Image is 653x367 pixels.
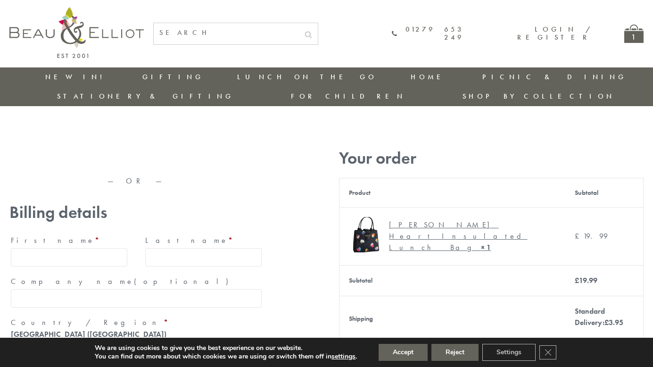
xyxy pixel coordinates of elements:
p: — OR — [9,177,263,185]
bdi: 19.99 [575,275,597,285]
a: For Children [291,92,405,101]
strong: [GEOGRAPHIC_DATA] ([GEOGRAPHIC_DATA]) [11,329,166,339]
button: settings [331,352,355,361]
strong: × 1 [481,242,491,252]
img: Emily Heart Insulated Lunch Bag [349,217,384,252]
th: Shipping [339,296,566,342]
a: Emily Heart Insulated Lunch Bag [PERSON_NAME] Heart Insulated Lunch Bag× 1 [349,217,556,256]
h3: Your order [339,149,644,168]
a: Login / Register [517,25,591,42]
th: Subtotal [565,178,643,207]
p: We are using cookies to give you the best experience on our website. [95,344,357,352]
span: (optional) [134,276,234,286]
div: [PERSON_NAME] Heart Insulated Lunch Bag [389,219,549,253]
iframe: Secure express checkout frame [8,145,136,167]
a: Home [411,72,448,82]
bdi: 19.99 [575,231,608,241]
label: Last name [145,233,262,248]
img: logo [9,7,144,58]
a: Gifting [142,72,204,82]
button: Reject [431,344,479,361]
button: Settings [482,344,536,361]
a: Picnic & Dining [482,72,627,82]
a: 01279 653 249 [392,25,464,42]
th: Subtotal [339,265,566,296]
span: £ [604,317,609,327]
label: Standard Delivery: [575,306,623,327]
h3: Billing details [9,203,263,222]
input: SEARCH [154,23,299,42]
a: New in! [45,72,108,82]
label: First name [11,233,127,248]
a: Shop by collection [463,92,615,101]
span: £ [575,275,579,285]
bdi: 3.95 [604,317,623,327]
label: Country / Region [11,315,262,330]
span: £ [575,231,583,241]
label: Company name [11,274,262,289]
a: 1 [624,25,644,43]
p: You can find out more about which cookies we are using or switch them off in . [95,352,357,361]
a: Stationery & Gifting [57,92,234,101]
button: Close GDPR Cookie Banner [539,345,556,359]
button: Accept [379,344,428,361]
a: Lunch On The Go [237,72,377,82]
iframe: Secure express checkout frame [137,145,265,167]
th: Product [339,178,566,207]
